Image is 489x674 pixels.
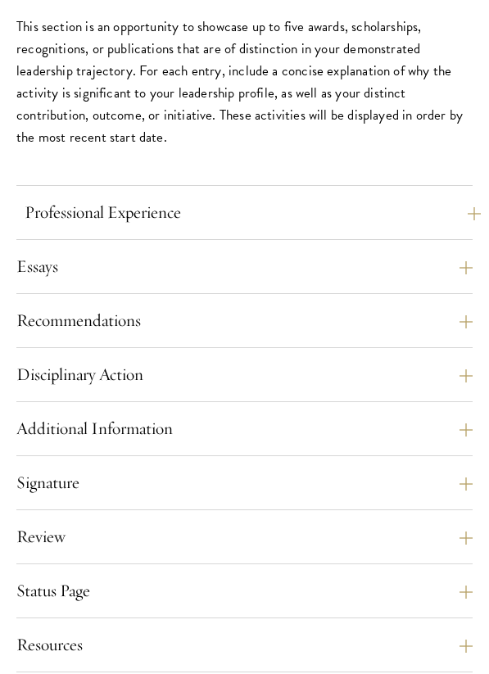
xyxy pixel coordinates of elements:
button: Professional Experience [25,199,481,226]
button: Essays [16,253,473,280]
button: Disciplinary Action [16,361,473,388]
button: Resources [16,631,473,658]
button: Additional Information [16,415,473,442]
button: Signature [16,469,473,496]
p: This section is an opportunity to showcase up to five awards, scholarships, recognitions, or publ... [16,16,473,148]
button: Recommendations [16,307,473,334]
button: Review [16,523,473,550]
button: Status Page [16,577,473,604]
